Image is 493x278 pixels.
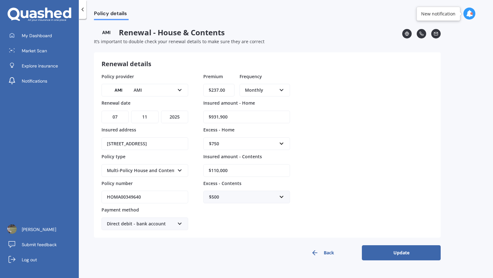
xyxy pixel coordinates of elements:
[203,73,223,79] span: Premium
[22,257,37,263] span: Log out
[203,100,255,106] span: Insured amount - Home
[94,10,129,19] span: Policy details
[94,38,264,44] span: It’s important to double check your renewal details to make sure they are correct
[5,75,79,87] a: Notifications
[5,238,79,251] a: Submit feedback
[107,87,175,94] div: AMI
[107,86,130,95] img: AMI-text-1.webp
[22,226,56,233] span: [PERSON_NAME]
[101,153,125,159] span: Policy type
[22,241,57,248] span: Submit feedback
[101,207,139,213] span: Payment method
[101,100,130,106] span: Renewal date
[203,180,241,186] span: Excess - Contents
[22,48,47,54] span: Market Scan
[203,111,290,123] input: Enter amount
[107,220,175,227] div: Direct debit - bank account
[209,140,277,147] div: $750
[5,29,79,42] a: My Dashboard
[5,253,79,266] a: Log out
[5,44,79,57] a: Market Scan
[245,87,276,94] div: Monthly
[203,127,235,133] span: Excess - Home
[101,60,151,68] h3: Renewal details
[101,191,188,203] input: Enter policy number
[101,127,136,133] span: Insured address
[7,224,17,234] img: picture
[240,73,262,79] span: Frequency
[101,180,133,186] span: Policy number
[22,63,58,69] span: Explore insurance
[94,28,119,37] img: AMI-text-1.webp
[203,84,235,96] input: Enter amount
[101,137,188,150] input: Enter address
[94,28,402,37] span: Renewal - House & Contents
[5,223,79,236] a: [PERSON_NAME]
[362,245,441,260] button: Update
[421,11,455,17] div: New notification
[5,60,79,72] a: Explore insurance
[203,164,290,177] input: Enter amount
[101,73,134,79] span: Policy provider
[209,194,277,200] div: $500
[283,245,362,260] button: Back
[203,153,262,159] span: Insured amount - Contents
[107,167,175,174] div: Multi-Policy House and Contents
[22,78,47,84] span: Notifications
[22,32,52,39] span: My Dashboard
